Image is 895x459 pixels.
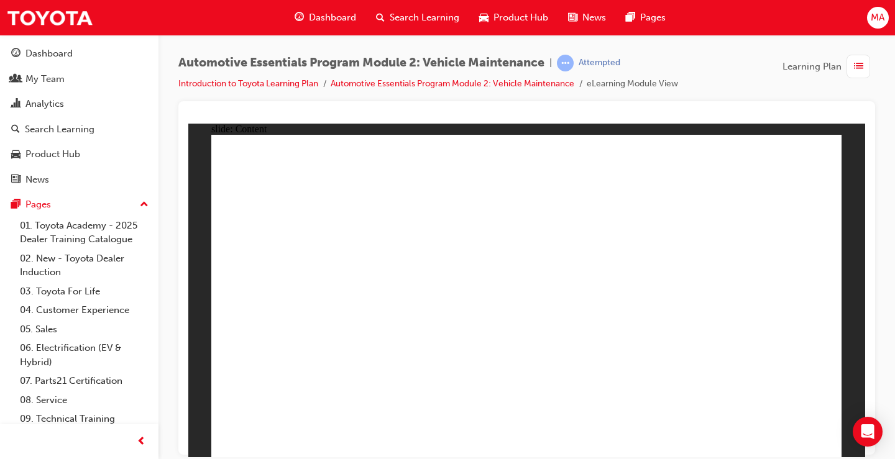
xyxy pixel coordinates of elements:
span: prev-icon [137,434,146,450]
a: My Team [5,68,154,91]
span: news-icon [568,10,577,25]
span: search-icon [11,124,20,135]
div: My Team [25,72,65,86]
span: Search Learning [390,11,459,25]
span: car-icon [479,10,489,25]
button: Pages [5,193,154,216]
a: 06. Electrification (EV & Hybrid) [15,339,154,371]
span: search-icon [376,10,385,25]
img: Trak [6,4,93,32]
span: Product Hub [493,11,548,25]
a: 09. Technical Training [15,409,154,429]
span: Automotive Essentials Program Module 2: Vehicle Maintenance [178,56,544,70]
a: guage-iconDashboard [285,5,366,30]
div: News [25,173,49,187]
a: 07. Parts21 Certification [15,371,154,391]
a: 03. Toyota For Life [15,282,154,301]
span: people-icon [11,74,21,85]
span: Dashboard [309,11,356,25]
a: Product Hub [5,143,154,166]
div: Pages [25,198,51,212]
div: Open Intercom Messenger [853,417,883,447]
span: car-icon [11,149,21,160]
div: Attempted [579,57,620,69]
span: learningRecordVerb_ATTEMPT-icon [557,55,574,71]
button: MA [867,7,889,29]
a: Analytics [5,93,154,116]
span: News [582,11,606,25]
a: Search Learning [5,118,154,141]
span: guage-icon [11,48,21,60]
button: DashboardMy TeamAnalyticsSearch LearningProduct HubNews [5,40,154,193]
a: 04. Customer Experience [15,301,154,320]
a: Automotive Essentials Program Module 2: Vehicle Maintenance [331,78,574,89]
button: Learning Plan [783,55,875,78]
a: Dashboard [5,42,154,65]
div: Product Hub [25,147,80,161]
span: pages-icon [11,199,21,211]
span: list-icon [854,59,863,75]
a: car-iconProduct Hub [469,5,558,30]
a: pages-iconPages [616,5,676,30]
span: up-icon [140,197,149,213]
a: 01. Toyota Academy - 2025 Dealer Training Catalogue [15,216,154,249]
span: Pages [640,11,666,25]
a: Introduction to Toyota Learning Plan [178,78,318,89]
div: Search Learning [25,122,94,137]
span: news-icon [11,175,21,186]
a: News [5,168,154,191]
span: Learning Plan [783,60,842,74]
span: | [549,56,552,70]
span: chart-icon [11,99,21,110]
li: eLearning Module View [587,77,678,91]
div: Dashboard [25,47,73,61]
a: 02. New - Toyota Dealer Induction [15,249,154,282]
a: 05. Sales [15,320,154,339]
span: MA [871,11,884,25]
div: Analytics [25,97,64,111]
a: search-iconSearch Learning [366,5,469,30]
span: pages-icon [626,10,635,25]
a: news-iconNews [558,5,616,30]
a: 08. Service [15,391,154,410]
span: guage-icon [295,10,304,25]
